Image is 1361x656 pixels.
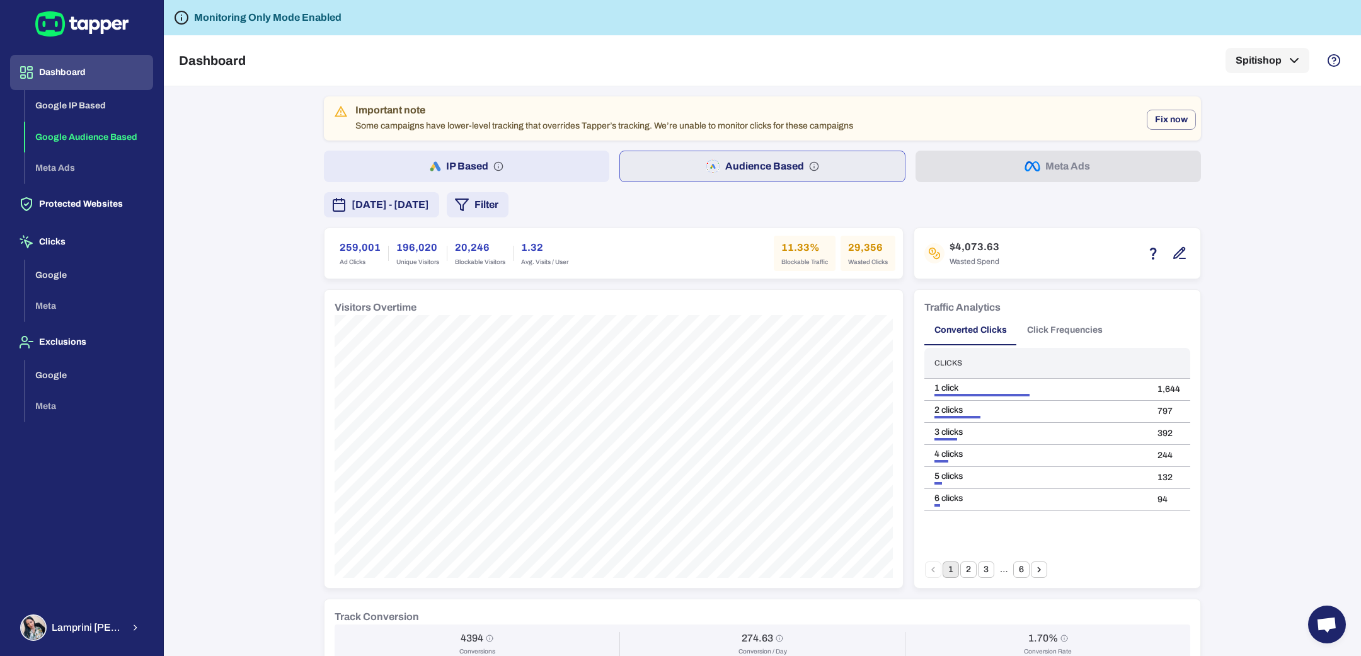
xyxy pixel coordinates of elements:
[934,383,1137,394] div: 1 click
[848,258,888,267] span: Wasted Clicks
[1142,243,1164,264] button: Estimation based on the quantity of invalid click x cost-per-click.
[781,258,828,267] span: Blockable Traffic
[521,240,568,255] h6: 1.32
[924,300,1001,315] h6: Traffic Analytics
[996,564,1012,575] div: …
[455,240,505,255] h6: 20,246
[352,197,429,212] span: [DATE] - [DATE]
[340,240,381,255] h6: 259,001
[10,55,153,90] button: Dashboard
[1147,467,1190,489] td: 132
[340,258,381,267] span: Ad Clicks
[10,236,153,246] a: Clicks
[950,239,999,255] h6: $4,073.63
[10,198,153,209] a: Protected Websites
[924,561,1048,578] nav: pagination navigation
[924,315,1017,345] button: Converted Clicks
[25,90,153,122] button: Google IP Based
[25,100,153,110] a: Google IP Based
[25,260,153,291] button: Google
[521,258,568,267] span: Avg. Visits / User
[335,300,416,315] h6: Visitors Overtime
[10,336,153,347] a: Exclusions
[174,10,189,25] svg: Tapper is not blocking any fraudulent activity for this domain
[776,635,783,642] svg: Conversion / Day
[934,449,1137,460] div: 4 clicks
[1147,423,1190,445] td: 392
[1013,561,1030,578] button: Go to page 6
[619,151,906,182] button: Audience Based
[486,635,493,642] svg: Conversions
[447,192,508,217] button: Filter
[934,471,1137,482] div: 5 clicks
[809,161,819,171] svg: Audience based: Search, Display, Shopping, Video Performance Max, Demand Generation
[943,561,959,578] button: page 1
[1147,379,1190,401] td: 1,644
[1031,561,1047,578] button: Go to next page
[1017,315,1113,345] button: Click Frequencies
[924,348,1147,379] th: Clicks
[1147,110,1196,130] button: Fix now
[1024,647,1072,656] span: Conversion Rate
[742,632,773,645] h6: 274.63
[459,647,495,656] span: Conversions
[1147,489,1190,511] td: 94
[335,609,419,624] h6: Track Conversion
[25,122,153,153] button: Google Audience Based
[950,257,999,267] span: Wasted Spend
[10,325,153,360] button: Exclusions
[52,621,123,634] span: Lamprini [PERSON_NAME]
[179,53,246,68] h5: Dashboard
[25,369,153,379] a: Google
[781,240,828,255] h6: 11.33%
[355,104,853,117] div: Important note
[738,647,787,656] span: Conversion / Day
[21,616,45,640] img: Lamprini Reppa
[324,192,439,217] button: [DATE] - [DATE]
[1060,635,1068,642] svg: Conversion Rate
[978,561,994,578] button: Go to page 3
[324,151,609,182] button: IP Based
[10,224,153,260] button: Clicks
[493,161,503,171] svg: IP based: Search, Display, and Shopping.
[934,493,1137,504] div: 6 clicks
[461,632,483,645] h6: 4394
[25,130,153,141] a: Google Audience Based
[25,360,153,391] button: Google
[934,405,1137,416] div: 2 clicks
[934,427,1137,438] div: 3 clicks
[396,240,439,255] h6: 196,020
[1308,606,1346,643] a: Open chat
[25,268,153,279] a: Google
[10,187,153,222] button: Protected Websites
[848,240,888,255] h6: 29,356
[396,258,439,267] span: Unique Visitors
[960,561,977,578] button: Go to page 2
[455,258,505,267] span: Blockable Visitors
[10,66,153,77] a: Dashboard
[10,609,153,646] button: Lamprini ReppaLamprini [PERSON_NAME]
[1147,401,1190,423] td: 797
[355,100,853,137] div: Some campaigns have lower-level tracking that overrides Tapper’s tracking. We’re unable to monito...
[194,10,342,25] h6: Monitoring Only Mode Enabled
[1226,48,1309,73] button: Spitishop
[1147,445,1190,467] td: 244
[1028,632,1058,645] h6: 1.70%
